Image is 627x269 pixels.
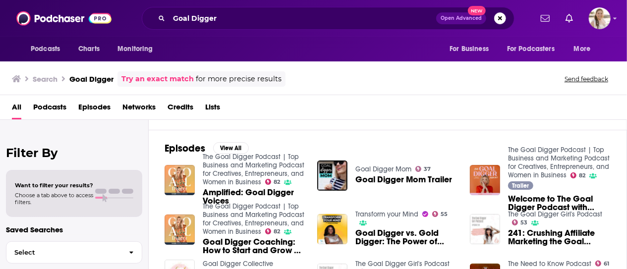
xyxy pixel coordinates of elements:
[537,10,554,27] a: Show notifications dropdown
[317,214,347,244] img: Goal Digger vs. Gold Digger: The Power of SMART Goals
[512,219,528,225] a: 53
[470,214,500,244] img: 241: Crushing Affiliate Marketing the Goal Digger Way!
[355,229,458,246] a: Goal Digger vs. Gold Digger: The Power of SMART Goals
[265,228,281,234] a: 82
[562,10,577,27] a: Show notifications dropdown
[574,42,591,56] span: More
[15,182,93,189] span: Want to filter your results?
[69,74,114,84] h3: Goal Digger
[203,153,304,186] a: The Goal Digger Podcast | Top Business and Marketing Podcast for Creatives, Entrepreneurs, and Wo...
[355,165,411,173] a: Goal Digger Mom
[117,42,153,56] span: Monitoring
[24,40,73,58] button: open menu
[142,7,514,30] div: Search podcasts, credits, & more...
[508,229,611,246] a: 241: Crushing Affiliate Marketing the Goal Digger Way!
[203,260,273,268] a: Goal Digger Collective
[165,142,249,155] a: EpisodesView All
[508,146,610,179] a: The Goal Digger Podcast | Top Business and Marketing Podcast for Creatives, Entrepreneurs, and Wo...
[432,211,448,217] a: 55
[78,99,111,119] a: Episodes
[355,260,450,268] a: The Goal Digger Girl's Podcast
[274,229,280,234] span: 82
[508,260,591,268] a: The Need to Know Podcast
[31,42,60,56] span: Podcasts
[508,195,611,212] a: Welcome to The Goal Digger Podcast with Jenna Kutcher
[355,210,418,218] a: Transform your Mind
[317,161,347,191] img: Goal Digger Mom Trailer
[33,99,66,119] a: Podcasts
[203,202,304,236] a: The Goal Digger Podcast | Top Business and Marketing Podcast for Creatives, Entrepreneurs, and Wo...
[165,142,205,155] h2: Episodes
[508,195,611,212] span: Welcome to The Goal Digger Podcast with [PERSON_NAME]
[450,42,489,56] span: For Business
[168,99,193,119] a: Credits
[6,241,142,264] button: Select
[122,99,156,119] a: Networks
[205,99,220,119] a: Lists
[16,9,112,28] img: Podchaser - Follow, Share and Rate Podcasts
[274,180,280,184] span: 82
[265,179,281,185] a: 82
[6,146,142,160] h2: Filter By
[520,220,527,225] span: 53
[121,73,194,85] a: Try an exact match
[589,7,611,29] button: Show profile menu
[6,249,121,256] span: Select
[165,165,195,195] img: Amplified: Goal Digger Voices
[589,7,611,29] img: User Profile
[415,166,431,172] a: 37
[507,42,555,56] span: For Podcasters
[15,192,93,206] span: Choose a tab above to access filters.
[33,74,57,84] h3: Search
[213,142,249,154] button: View All
[196,73,282,85] span: for more precise results
[570,172,586,178] a: 82
[508,210,602,218] a: The Goal Digger Girl's Podcast
[567,40,603,58] button: open menu
[111,40,166,58] button: open menu
[165,215,195,245] img: Goal Digger Coaching: How to Start and Grow a Podcast
[6,225,142,234] p: Saved Searches
[12,99,21,119] a: All
[562,75,611,83] button: Send feedback
[501,40,569,58] button: open menu
[169,10,436,26] input: Search podcasts, credits, & more...
[441,16,482,21] span: Open Advanced
[470,165,500,195] img: Welcome to The Goal Digger Podcast with Jenna Kutcher
[203,238,305,255] a: Goal Digger Coaching: How to Start and Grow a Podcast
[78,42,100,56] span: Charts
[595,261,610,267] a: 61
[436,12,486,24] button: Open AdvancedNew
[203,188,305,205] a: Amplified: Goal Digger Voices
[468,6,486,15] span: New
[355,175,452,184] a: Goal Digger Mom Trailer
[579,173,585,178] span: 82
[443,40,501,58] button: open menu
[512,183,529,189] span: Trailer
[424,167,431,171] span: 37
[72,40,106,58] a: Charts
[589,7,611,29] span: Logged in as acquavie
[604,262,609,266] span: 61
[441,212,448,216] span: 55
